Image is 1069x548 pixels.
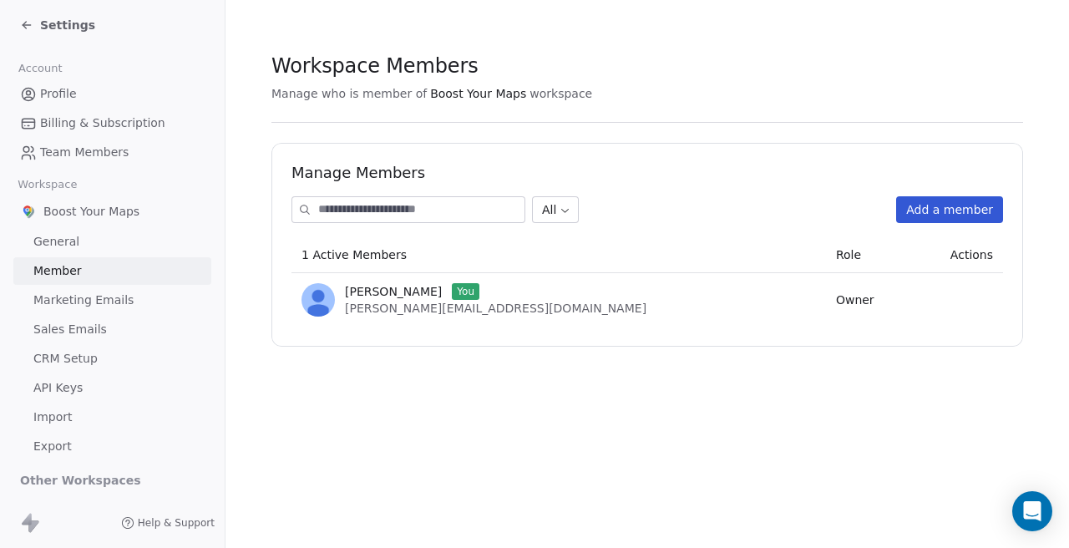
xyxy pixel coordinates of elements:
span: Sales Emails [33,321,107,338]
span: Workspace Members [271,53,478,79]
a: General [13,228,211,256]
a: API Keys [13,374,211,402]
span: Boost Your Maps [430,85,526,102]
span: Account [11,56,69,81]
span: API Keys [33,379,83,397]
a: Team Members [13,139,211,166]
span: Other Workspaces [13,467,148,494]
a: Member [13,257,211,285]
a: Sales Emails [13,316,211,343]
a: Settings [20,17,95,33]
span: Team Members [40,144,129,161]
span: Workspace [11,172,84,197]
span: Role [836,248,861,261]
span: CRM Setup [33,350,98,368]
span: 1 Active Members [301,248,407,261]
h1: Manage Members [291,163,1003,183]
span: Boost Your Maps [43,203,139,220]
span: Actions [950,248,993,261]
span: [PERSON_NAME][EMAIL_ADDRESS][DOMAIN_NAME] [345,302,646,315]
span: Profile [40,85,77,103]
span: General [33,233,79,251]
div: Open Intercom Messenger [1012,491,1052,531]
span: Marketing Emails [33,292,134,309]
a: Help & Support [121,516,215,530]
a: CRM Setup [13,345,211,373]
span: [PERSON_NAME] [345,283,442,300]
img: bduhZnZ2OjMjKgrNHUeAUGcFKU2CHEyobVXXaFqezpU [301,283,335,317]
span: Import [33,408,72,426]
a: Import [13,403,211,431]
span: Member [33,262,82,280]
a: Export [13,433,211,460]
a: Billing & Subscription [13,109,211,137]
span: Settings [40,17,95,33]
span: You [452,283,479,300]
span: Manage who is member of [271,85,427,102]
span: Owner [836,293,874,307]
span: Billing & Subscription [40,114,165,132]
a: Marketing Emails [13,287,211,314]
button: Add a member [896,196,1003,223]
span: Export [33,438,72,455]
span: Help & Support [138,516,215,530]
img: Boost%20Your%20Maps.zip%20-%202.png [20,203,37,220]
a: Profile [13,80,211,108]
span: workspace [529,85,592,102]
